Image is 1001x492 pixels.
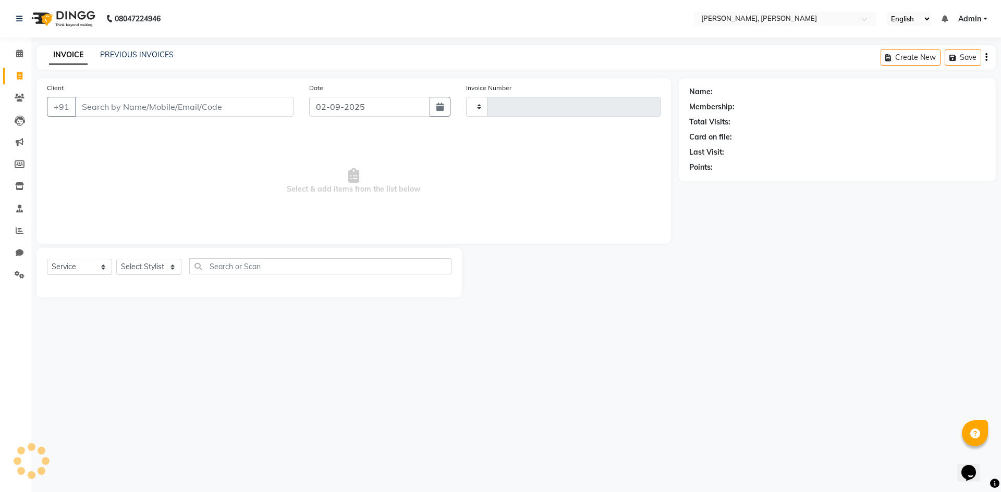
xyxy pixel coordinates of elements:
[466,83,511,93] label: Invoice Number
[689,147,724,158] div: Last Visit:
[689,162,713,173] div: Points:
[27,4,98,33] img: logo
[189,258,451,274] input: Search or Scan
[945,49,981,66] button: Save
[49,46,88,65] a: INVOICE
[881,49,941,66] button: Create New
[309,83,323,93] label: Date
[689,86,713,97] div: Name:
[958,14,981,24] span: Admin
[47,97,76,117] button: +91
[957,450,991,482] iframe: chat widget
[689,102,735,112] div: Membership:
[100,50,174,59] a: PREVIOUS INVOICES
[75,97,294,117] input: Search by Name/Mobile/Email/Code
[115,4,161,33] b: 08047224946
[689,117,730,128] div: Total Visits:
[689,132,732,143] div: Card on file:
[47,129,661,233] span: Select & add items from the list below
[47,83,64,93] label: Client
